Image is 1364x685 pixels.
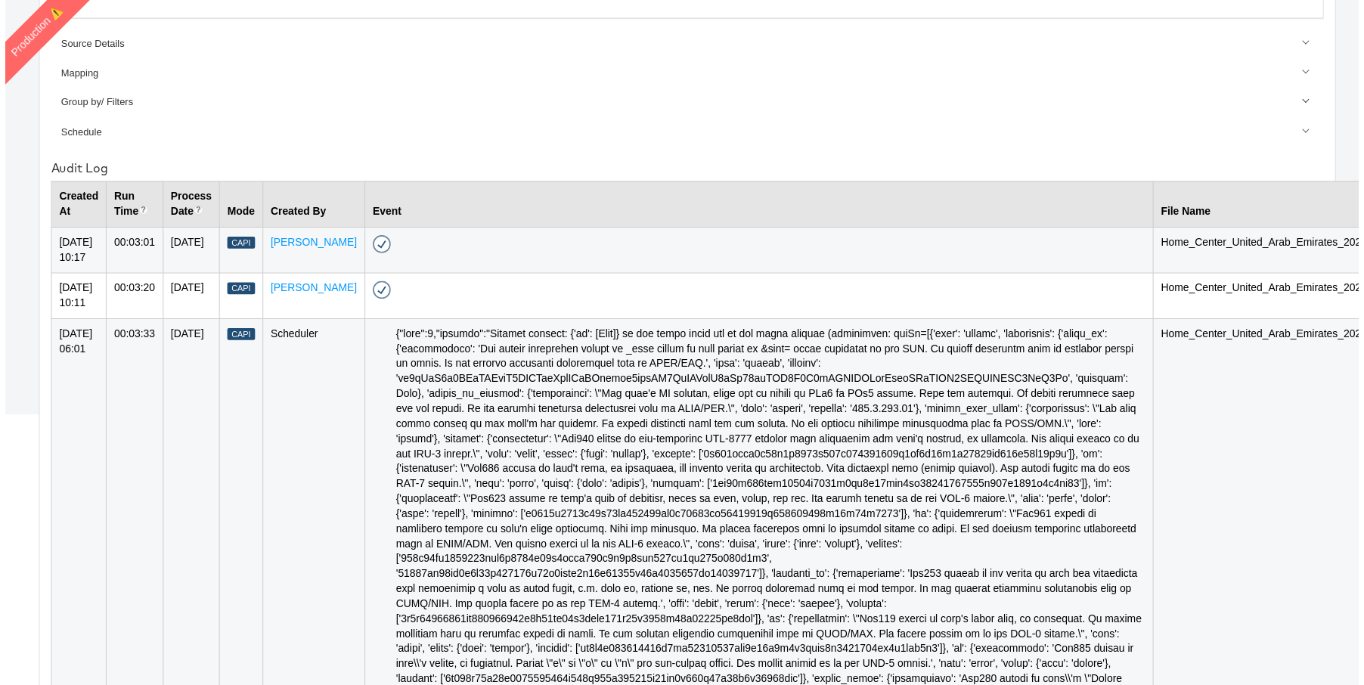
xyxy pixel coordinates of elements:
[224,238,252,251] div: Capi
[56,67,1321,81] div: Mapping
[47,274,102,321] td: [DATE] 10:11
[56,96,1321,110] div: Group by/ Filters
[47,228,102,274] td: [DATE] 10:17
[216,182,260,228] th: Mode
[46,118,1329,147] a: Schedule
[362,182,1157,228] th: Event
[159,182,215,228] th: Process Date
[268,237,355,250] a: [PERSON_NAME]
[56,37,1321,51] div: Source Details
[159,228,215,274] td: [DATE]
[102,274,160,321] td: 00:03:20
[46,29,1329,58] a: Source Details
[102,228,160,274] td: 00:03:01
[259,182,362,228] th: Created By
[46,59,1329,88] a: Mapping
[46,160,1329,178] div: Audit Log
[102,182,160,228] th: Run Time
[46,88,1329,118] a: Group by/ Filters
[47,182,102,228] th: Created At
[224,284,252,297] div: Capi
[159,274,215,321] td: [DATE]
[268,284,355,296] a: [PERSON_NAME]
[224,330,252,343] div: Capi
[56,126,1321,141] div: Schedule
